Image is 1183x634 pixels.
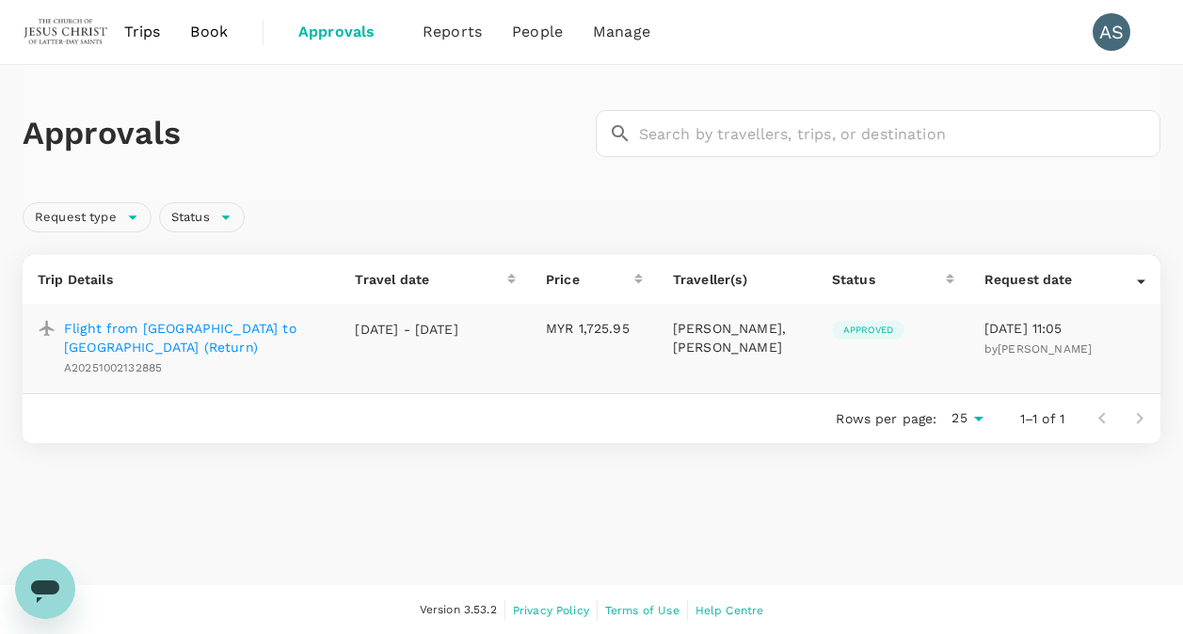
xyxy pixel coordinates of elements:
[159,202,245,232] div: Status
[984,342,1092,356] span: by
[695,604,764,617] span: Help Centre
[15,559,75,619] iframe: Button to launch messaging window
[832,270,946,289] div: Status
[1093,13,1130,51] div: AS
[298,21,392,43] span: Approvals
[64,319,325,357] a: Flight from [GEOGRAPHIC_DATA] to [GEOGRAPHIC_DATA] (Return)
[23,11,109,53] img: The Malaysian Church of Jesus Christ of Latter-day Saints
[38,270,325,289] p: Trip Details
[355,320,458,339] p: [DATE] - [DATE]
[695,600,764,621] a: Help Centre
[160,209,221,227] span: Status
[124,21,161,43] span: Trips
[593,21,650,43] span: Manage
[998,342,1092,356] span: [PERSON_NAME]
[546,270,634,289] div: Price
[420,601,497,620] span: Version 3.53.2
[513,604,589,617] span: Privacy Policy
[605,600,679,621] a: Terms of Use
[512,21,563,43] span: People
[546,319,643,338] p: MYR 1,725.95
[639,110,1161,157] input: Search by travellers, trips, or destination
[984,270,1137,289] div: Request date
[1020,409,1064,428] p: 1–1 of 1
[605,604,679,617] span: Terms of Use
[944,404,989,432] div: 25
[423,21,482,43] span: Reports
[836,409,936,428] p: Rows per page:
[355,270,506,289] div: Travel date
[984,319,1145,338] p: [DATE] 11:05
[832,324,904,337] span: Approved
[23,202,152,232] div: Request type
[513,600,589,621] a: Privacy Policy
[64,361,162,374] span: A20251002132885
[190,21,228,43] span: Book
[24,209,128,227] span: Request type
[673,319,802,357] p: [PERSON_NAME], [PERSON_NAME]
[23,114,588,153] h1: Approvals
[673,270,802,289] p: Traveller(s)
